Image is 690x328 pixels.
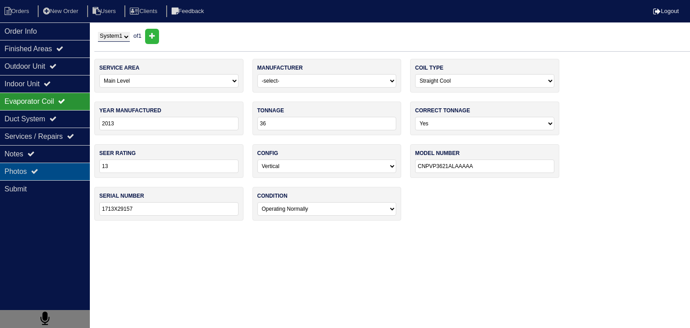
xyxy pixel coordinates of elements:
a: Users [87,8,123,14]
li: Users [87,5,123,18]
li: Clients [124,5,164,18]
a: Clients [124,8,164,14]
div: of 1 [94,29,690,44]
label: tonnage [257,106,284,115]
a: Logout [653,8,679,14]
label: model number [415,149,460,157]
label: correct tonnage [415,106,470,115]
label: serial number [99,192,144,200]
label: service area [99,64,139,72]
label: coil type [415,64,443,72]
label: config [257,149,279,157]
label: seer rating [99,149,136,157]
li: Feedback [166,5,211,18]
li: New Order [38,5,85,18]
label: manufacturer [257,64,303,72]
a: New Order [38,8,85,14]
label: year manufactured [99,106,161,115]
label: condition [257,192,287,200]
